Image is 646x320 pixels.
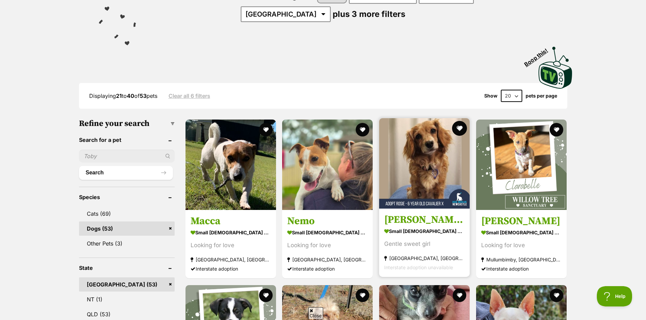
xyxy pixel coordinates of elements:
div: Gentle sweet girl [384,240,465,249]
span: Boop this! [523,43,554,67]
header: State [79,265,175,271]
div: Looking for love [191,241,271,250]
header: Search for a pet [79,137,175,143]
button: favourite [356,123,369,136]
a: Boop this! [539,41,572,90]
strong: [GEOGRAPHIC_DATA], [GEOGRAPHIC_DATA] [384,254,465,263]
button: favourite [356,289,369,302]
img: Nemo - Jack Russell Terrier Dog [282,120,373,210]
iframe: Help Scout Beacon - Open [597,286,632,306]
label: pets per page [526,93,557,99]
strong: small [DEMOGRAPHIC_DATA] Dog [481,228,562,238]
a: Cats (69) [79,207,175,221]
button: favourite [550,123,563,136]
strong: Mullumbimby, [GEOGRAPHIC_DATA] [481,255,562,264]
strong: [GEOGRAPHIC_DATA], [GEOGRAPHIC_DATA] [191,255,271,264]
span: Close [308,307,323,319]
div: Interstate adoption [191,264,271,274]
div: Interstate adoption [481,264,562,274]
img: Clarabelle - Fox Terrier Dog [476,120,567,210]
div: Looking for love [287,241,368,250]
strong: [GEOGRAPHIC_DATA], [GEOGRAPHIC_DATA] [287,255,368,264]
button: favourite [453,289,466,302]
a: Other Pets (3) [79,236,175,251]
h3: Nemo [287,215,368,228]
a: Macca small [DEMOGRAPHIC_DATA] Dog Looking for love [GEOGRAPHIC_DATA], [GEOGRAPHIC_DATA] Intersta... [185,210,276,279]
div: Looking for love [481,241,562,250]
strong: small [DEMOGRAPHIC_DATA] Dog [191,228,271,238]
strong: small [DEMOGRAPHIC_DATA] Dog [287,228,368,238]
img: Rosie - 6 Year Old Cavalier X - Cavalier King Charles Spaniel Dog [379,118,470,209]
span: Show [484,93,497,99]
img: Macca - Jack Russell Terrier Dog [185,120,276,210]
a: Dogs (53) [79,221,175,236]
a: [PERSON_NAME] - [DEMOGRAPHIC_DATA] Cavalier X small [DEMOGRAPHIC_DATA] Dog Gentle sweet girl [GEO... [379,209,470,277]
h3: [PERSON_NAME] - [DEMOGRAPHIC_DATA] Cavalier X [384,214,465,227]
a: [GEOGRAPHIC_DATA] (53) [79,277,175,292]
a: Clear all 6 filters [169,93,210,99]
input: Toby [79,150,175,163]
strong: 40 [127,92,134,99]
strong: 21 [116,92,122,99]
strong: 53 [140,92,146,99]
span: Interstate adoption unavailable [384,265,453,271]
h3: Refine your search [79,119,175,128]
span: Displaying to of pets [89,92,157,99]
button: favourite [550,289,563,302]
button: Search [79,166,173,179]
h3: [PERSON_NAME] [481,215,562,228]
a: [PERSON_NAME] small [DEMOGRAPHIC_DATA] Dog Looking for love Mullumbimby, [GEOGRAPHIC_DATA] Inters... [476,210,567,279]
div: Interstate adoption [287,264,368,274]
button: favourite [259,123,272,136]
h3: Macca [191,215,271,228]
a: NT (1) [79,292,175,306]
span: plus 3 more filters [333,9,405,19]
button: favourite [452,121,467,136]
button: favourite [259,289,272,302]
img: PetRescue TV logo [539,47,572,89]
strong: small [DEMOGRAPHIC_DATA] Dog [384,227,465,236]
header: Species [79,194,175,200]
a: Nemo small [DEMOGRAPHIC_DATA] Dog Looking for love [GEOGRAPHIC_DATA], [GEOGRAPHIC_DATA] Interstat... [282,210,373,279]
